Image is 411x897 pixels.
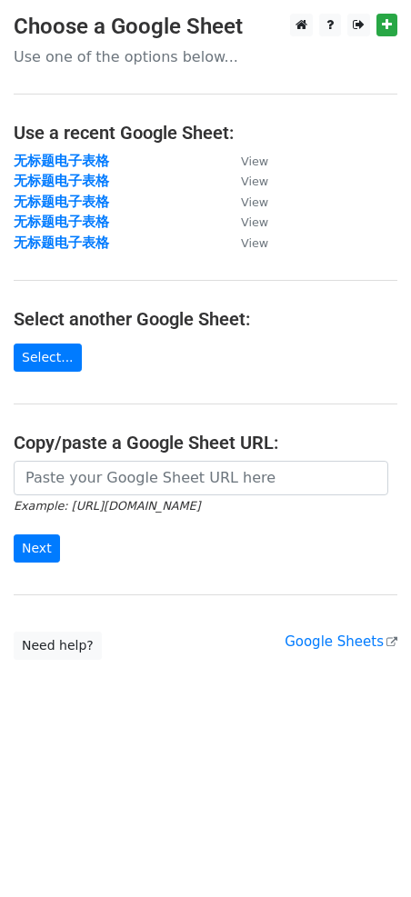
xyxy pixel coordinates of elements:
[14,534,60,563] input: Next
[241,174,268,188] small: View
[14,234,109,251] a: 无标题电子表格
[241,154,268,168] small: View
[14,432,397,453] h4: Copy/paste a Google Sheet URL:
[223,153,268,169] a: View
[14,308,397,330] h4: Select another Google Sheet:
[14,632,102,660] a: Need help?
[14,153,109,169] a: 无标题电子表格
[14,173,109,189] a: 无标题电子表格
[14,47,397,66] p: Use one of the options below...
[14,122,397,144] h4: Use a recent Google Sheet:
[14,14,397,40] h3: Choose a Google Sheet
[223,194,268,210] a: View
[223,234,268,251] a: View
[241,215,268,229] small: View
[14,499,200,513] small: Example: [URL][DOMAIN_NAME]
[14,214,109,230] a: 无标题电子表格
[223,173,268,189] a: View
[223,214,268,230] a: View
[14,194,109,210] a: 无标题电子表格
[241,195,268,209] small: View
[14,461,388,495] input: Paste your Google Sheet URL here
[14,344,82,372] a: Select...
[241,236,268,250] small: View
[285,633,397,650] a: Google Sheets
